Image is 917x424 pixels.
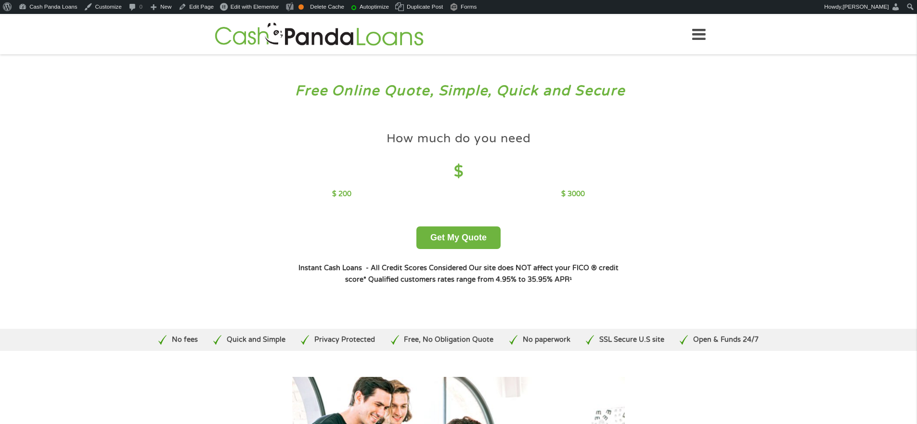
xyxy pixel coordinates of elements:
p: $ 3000 [561,189,585,200]
strong: Instant Cash Loans - All Credit Scores Considered [298,264,467,272]
h4: $ [332,162,585,182]
p: SSL Secure U.S site [599,335,664,345]
h3: Free Online Quote, Simple, Quick and Secure [28,82,890,100]
p: Free, No Obligation Quote [404,335,493,345]
strong: Our site does NOT affect your FICO ® credit score* [345,264,619,284]
span: Edit with Elementor [231,3,279,10]
img: GetLoanNow Logo [212,21,426,49]
p: No paperwork [523,335,570,345]
p: Quick and Simple [227,335,285,345]
strong: Qualified customers rates range from 4.95% to 35.95% APR¹ [368,275,572,284]
p: Privacy Protected [314,335,375,345]
h4: How much do you need [387,131,531,147]
p: $ 200 [332,189,351,200]
p: No fees [172,335,198,345]
div: OK [298,4,304,10]
button: Get My Quote [416,226,501,249]
span: [PERSON_NAME] [842,3,889,10]
p: Open & Funds 24/7 [693,335,759,345]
